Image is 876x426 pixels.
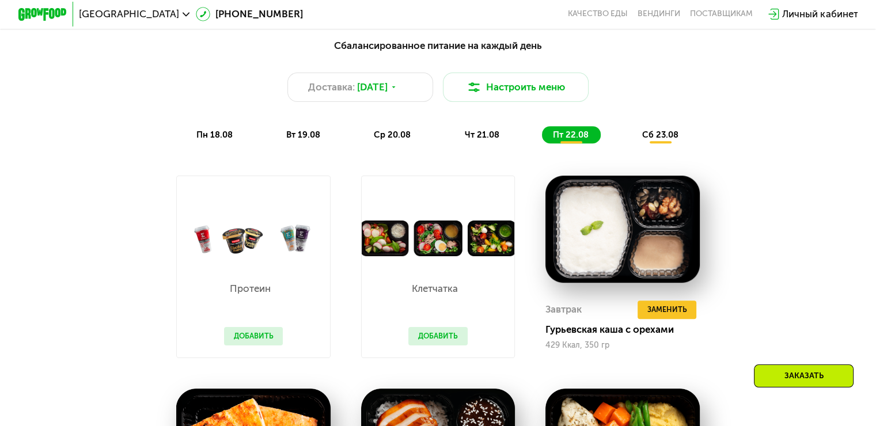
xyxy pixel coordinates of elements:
div: Сбалансированное питание на каждый день [78,38,798,53]
span: [DATE] [357,80,388,94]
span: ср 20.08 [374,130,411,140]
div: Заказать [754,364,854,387]
span: вт 19.08 [286,130,320,140]
button: Настроить меню [443,73,589,102]
span: пн 18.08 [196,130,233,140]
span: пт 22.08 [553,130,589,140]
div: поставщикам [690,9,753,19]
button: Добавить [224,327,283,345]
div: Завтрак [545,301,582,319]
span: Заменить [647,303,687,315]
div: Гурьевская каша с орехами [545,324,709,336]
button: Добавить [408,327,468,345]
p: Клетчатка [408,284,462,294]
span: чт 21.08 [464,130,499,140]
a: Вендинги [638,9,680,19]
button: Заменить [638,301,697,319]
span: Доставка: [308,80,355,94]
p: Протеин [224,284,278,294]
div: Личный кабинет [782,7,858,21]
span: сб 23.08 [642,130,678,140]
div: 429 Ккал, 350 гр [545,341,700,350]
a: [PHONE_NUMBER] [196,7,303,21]
a: Качество еды [568,9,628,19]
span: [GEOGRAPHIC_DATA] [79,9,179,19]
